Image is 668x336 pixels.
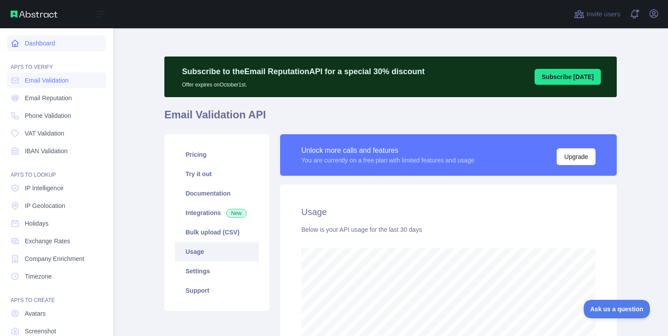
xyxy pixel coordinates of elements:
[25,201,65,210] span: IP Geolocation
[175,203,259,223] a: Integrations New
[586,9,620,19] span: Invite users
[7,180,106,196] a: IP Intelligence
[301,206,596,218] h2: Usage
[25,184,64,193] span: IP Intelligence
[25,254,84,263] span: Company Enrichment
[25,147,68,155] span: IBAN Validation
[25,129,64,138] span: VAT Validation
[557,148,596,165] button: Upgrade
[301,156,474,165] div: You are currently on a free plan with limited features and usage
[301,225,596,234] div: Below is your API usage for the last 30 days
[7,72,106,88] a: Email Validation
[25,219,49,228] span: Holidays
[7,251,106,267] a: Company Enrichment
[7,90,106,106] a: Email Reputation
[7,286,106,304] div: API'S TO CREATE
[7,108,106,124] a: Phone Validation
[25,94,72,102] span: Email Reputation
[175,145,259,164] a: Pricing
[7,306,106,321] a: Avatars
[182,65,425,78] p: Subscribe to the Email Reputation API for a special 30 % discount
[25,309,46,318] span: Avatars
[175,281,259,300] a: Support
[7,215,106,231] a: Holidays
[7,161,106,178] div: API'S TO LOOKUP
[175,242,259,261] a: Usage
[182,78,425,88] p: Offer expires on October 1st.
[7,35,106,51] a: Dashboard
[175,261,259,281] a: Settings
[25,76,68,85] span: Email Validation
[535,69,601,85] button: Subscribe [DATE]
[25,327,56,336] span: Screenshot
[226,209,247,218] span: New
[25,237,70,245] span: Exchange Rates
[572,7,622,21] button: Invite users
[11,11,57,18] img: Abstract API
[175,223,259,242] a: Bulk upload (CSV)
[7,125,106,141] a: VAT Validation
[7,143,106,159] a: IBAN Validation
[25,272,52,281] span: Timezone
[175,164,259,184] a: Try it out
[175,184,259,203] a: Documentation
[7,198,106,214] a: IP Geolocation
[7,233,106,249] a: Exchange Rates
[164,108,617,129] h1: Email Validation API
[25,111,71,120] span: Phone Validation
[7,268,106,284] a: Timezone
[7,53,106,71] div: API'S TO VERIFY
[301,145,474,156] div: Unlock more calls and features
[584,300,650,318] iframe: Toggle Customer Support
